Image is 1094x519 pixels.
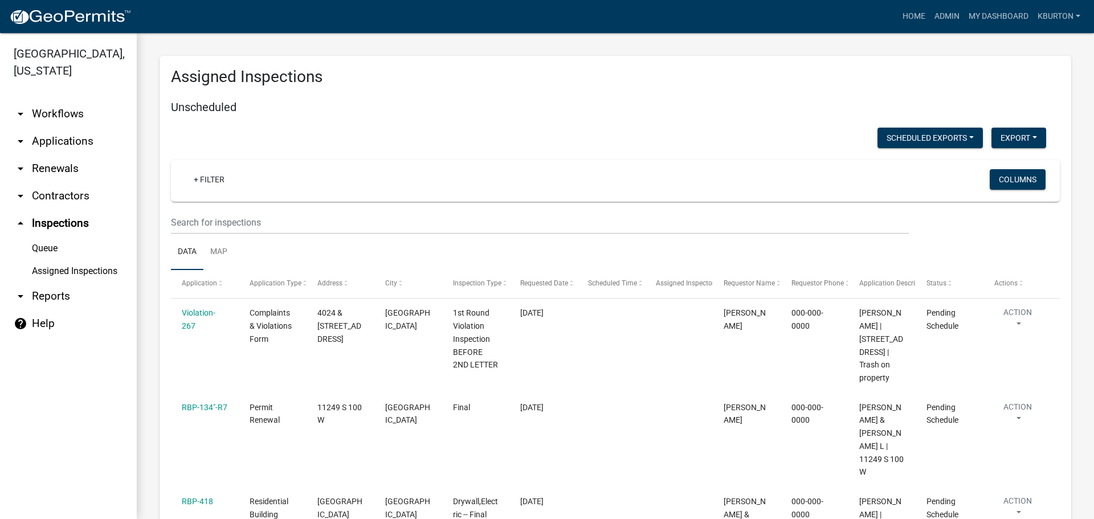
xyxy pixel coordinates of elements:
[317,308,361,344] span: 4024 & 4032 N WATER ST
[859,279,931,287] span: Application Description
[926,403,958,425] span: Pending Schedule
[983,270,1051,297] datatable-header-cell: Actions
[171,211,909,234] input: Search for inspections
[713,270,781,297] datatable-header-cell: Requestor Name
[14,134,27,148] i: arrow_drop_down
[577,270,645,297] datatable-header-cell: Scheduled Time
[182,308,215,330] a: Violation-267
[520,279,568,287] span: Requested Date
[171,100,1060,114] h5: Unscheduled
[791,403,823,425] span: 000-000-0000
[926,279,946,287] span: Status
[453,308,498,369] span: 1st Round Violation Inspection BEFORE 2ND LETTER
[964,6,1033,27] a: My Dashboard
[307,270,374,297] datatable-header-cell: Address
[930,6,964,27] a: Admin
[182,403,227,412] a: RBP-134"-R7
[14,189,27,203] i: arrow_drop_down
[14,107,27,121] i: arrow_drop_down
[994,307,1041,335] button: Action
[182,497,213,506] a: RBP-418
[185,169,234,190] a: + Filter
[791,279,844,287] span: Requestor Phone
[203,234,234,271] a: Map
[385,308,430,330] span: MEXICO
[453,403,470,412] span: Final
[14,216,27,230] i: arrow_drop_up
[509,270,577,297] datatable-header-cell: Requested Date
[239,270,307,297] datatable-header-cell: Application Type
[520,497,544,506] span: 08/28/2025
[14,317,27,330] i: help
[859,403,904,477] span: KEITH, JOHN D & JONI L | 11249 S 100 W
[724,403,766,425] span: Corey
[859,308,903,382] span: Cooper, Jerry L Sr | 4024 & 4032 N WATER ST | Trash on property
[171,67,1060,87] h3: Assigned Inspections
[317,403,362,425] span: 11249 S 100 W
[520,403,544,412] span: 06/17/2025
[317,279,342,287] span: Address
[374,270,442,297] datatable-header-cell: City
[926,308,958,330] span: Pending Schedule
[781,270,848,297] datatable-header-cell: Requestor Phone
[990,169,1046,190] button: Columns
[182,279,217,287] span: Application
[791,497,823,519] span: 000-000-0000
[991,128,1046,148] button: Export
[171,234,203,271] a: Data
[453,279,501,287] span: Inspection Type
[250,279,301,287] span: Application Type
[645,270,713,297] datatable-header-cell: Assigned Inspector
[385,403,430,425] span: Bunker Hill
[171,270,239,297] datatable-header-cell: Application
[588,279,637,287] span: Scheduled Time
[898,6,930,27] a: Home
[994,279,1018,287] span: Actions
[791,308,823,330] span: 000-000-0000
[250,308,292,344] span: Complaints & Violations Form
[877,128,983,148] button: Scheduled Exports
[926,497,958,519] span: Pending Schedule
[656,279,715,287] span: Assigned Inspector
[14,289,27,303] i: arrow_drop_down
[1033,6,1085,27] a: kburton
[724,308,766,330] span: Megan Mongosa
[994,401,1041,430] button: Action
[442,270,509,297] datatable-header-cell: Inspection Type
[916,270,983,297] datatable-header-cell: Status
[250,403,280,425] span: Permit Renewal
[724,279,775,287] span: Requestor Name
[848,270,916,297] datatable-header-cell: Application Description
[385,497,430,519] span: PERU
[520,308,544,317] span: 11/27/2023
[385,279,397,287] span: City
[14,162,27,175] i: arrow_drop_down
